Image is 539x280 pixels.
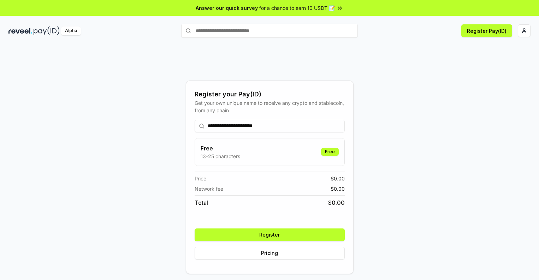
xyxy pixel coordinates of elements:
[195,175,206,182] span: Price
[201,144,240,153] h3: Free
[8,26,32,35] img: reveel_dark
[461,24,512,37] button: Register Pay(ID)
[34,26,60,35] img: pay_id
[195,89,345,99] div: Register your Pay(ID)
[196,4,258,12] span: Answer our quick survey
[195,247,345,260] button: Pricing
[61,26,81,35] div: Alpha
[195,228,345,241] button: Register
[195,185,223,192] span: Network fee
[328,198,345,207] span: $ 0.00
[195,198,208,207] span: Total
[331,185,345,192] span: $ 0.00
[195,99,345,114] div: Get your own unique name to receive any crypto and stablecoin, from any chain
[321,148,339,156] div: Free
[331,175,345,182] span: $ 0.00
[259,4,335,12] span: for a chance to earn 10 USDT 📝
[201,153,240,160] p: 13-25 characters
